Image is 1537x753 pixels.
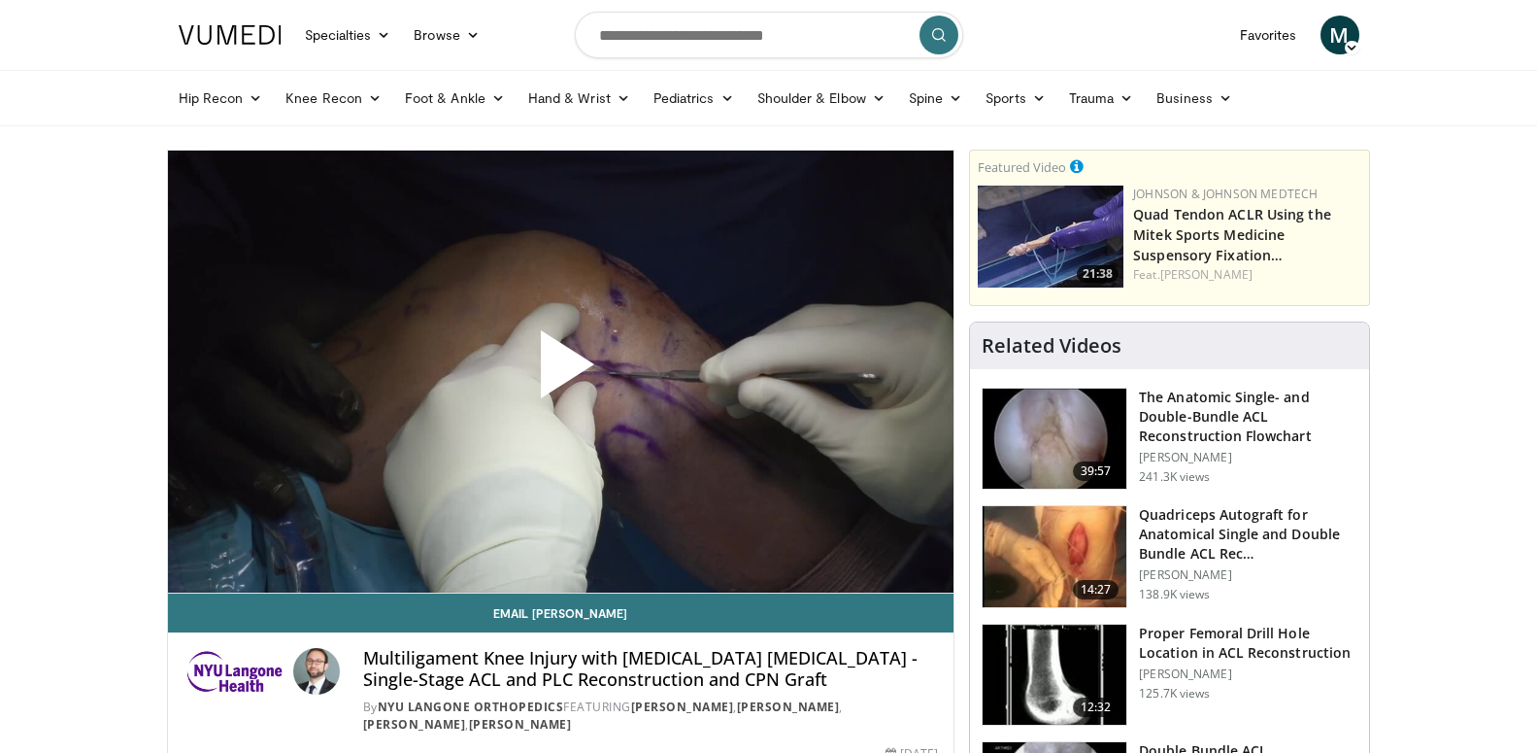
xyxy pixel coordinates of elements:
[982,505,1357,608] a: 14:27 Quadriceps Autograft for Anatomical Single and Double Bundle ACL Rec… [PERSON_NAME] 138.9K ...
[978,186,1123,288] a: 21:38
[642,79,746,118] a: Pediatrics
[1139,505,1357,564] h3: Quadriceps Autograft for Anatomical Single and Double Bundle ACL Rec…
[983,625,1126,726] img: Title_01_100001165_3.jpg.150x105_q85_crop-smart_upscale.jpg
[363,648,938,690] h4: Multiligament Knee Injury with [MEDICAL_DATA] [MEDICAL_DATA] - Single-Stage ACL and PLC Reconstru...
[1139,388,1357,446] h3: The Anatomic Single- and Double-Bundle ACL Reconstruction Flowchart
[1139,667,1357,682] p: [PERSON_NAME]
[1139,587,1210,602] p: 138.9K views
[1160,266,1253,283] a: [PERSON_NAME]
[274,79,393,118] a: Knee Recon
[897,79,974,118] a: Spine
[1073,698,1119,717] span: 12:32
[517,79,642,118] a: Hand & Wrist
[1139,686,1210,702] p: 125.7K views
[1228,16,1309,54] a: Favorites
[385,277,735,467] button: Play Video
[363,699,938,734] div: By FEATURING , , ,
[168,151,954,594] video-js: Video Player
[982,624,1357,727] a: 12:32 Proper Femoral Drill Hole Location in ACL Reconstruction [PERSON_NAME] 125.7K views
[1320,16,1359,54] a: M
[737,699,840,715] a: [PERSON_NAME]
[974,79,1057,118] a: Sports
[393,79,517,118] a: Foot & Ankle
[1073,462,1119,481] span: 39:57
[978,158,1066,176] small: Featured Video
[982,388,1357,491] a: 39:57 The Anatomic Single- and Double-Bundle ACL Reconstruction Flowchart [PERSON_NAME] 241.3K views
[983,389,1126,490] img: Fu_0_3.png.150x105_q85_crop-smart_upscale.jpg
[1077,265,1119,283] span: 21:38
[746,79,897,118] a: Shoulder & Elbow
[167,79,275,118] a: Hip Recon
[184,648,285,695] img: NYU Langone Orthopedics
[1057,79,1146,118] a: Trauma
[402,16,491,54] a: Browse
[1139,567,1357,583] p: [PERSON_NAME]
[378,699,564,715] a: NYU Langone Orthopedics
[293,648,340,695] img: Avatar
[982,334,1121,358] h4: Related Videos
[1139,469,1210,485] p: 241.3K views
[631,699,734,715] a: [PERSON_NAME]
[575,12,963,58] input: Search topics, interventions
[978,186,1123,288] img: b78fd9da-dc16-4fd1-a89d-538d899827f1.150x105_q85_crop-smart_upscale.jpg
[293,16,403,54] a: Specialties
[983,506,1126,607] img: 281064_0003_1.png.150x105_q85_crop-smart_upscale.jpg
[469,716,572,733] a: [PERSON_NAME]
[1145,79,1244,118] a: Business
[1073,580,1119,599] span: 14:27
[1133,266,1361,284] div: Feat.
[168,594,954,633] a: Email [PERSON_NAME]
[1139,624,1357,663] h3: Proper Femoral Drill Hole Location in ACL Reconstruction
[179,25,282,45] img: VuMedi Logo
[1133,186,1318,202] a: Johnson & Johnson MedTech
[363,716,466,733] a: [PERSON_NAME]
[1133,205,1331,264] a: Quad Tendon ACLR Using the Mitek Sports Medicine Suspensory Fixation…
[1139,450,1357,465] p: [PERSON_NAME]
